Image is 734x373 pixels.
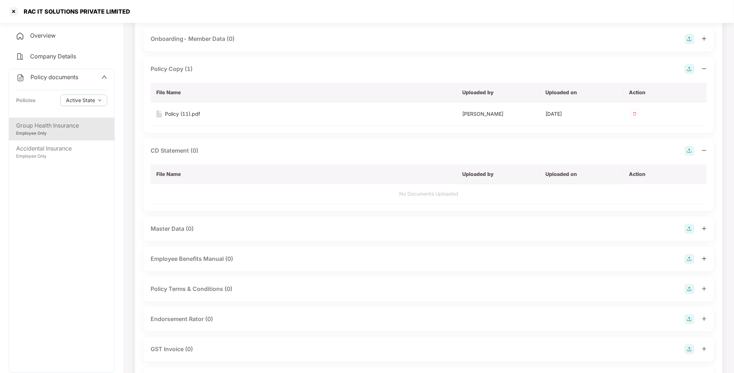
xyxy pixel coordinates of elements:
div: Accidental Insurance [16,144,107,153]
span: plus [702,286,707,291]
div: Policy Copy (1) [151,64,193,73]
span: Overview [30,32,56,39]
th: Action [623,164,707,184]
span: plus [702,256,707,261]
span: Policy documents [30,73,78,81]
img: svg+xml;base64,PHN2ZyB4bWxucz0iaHR0cDovL3d3dy53My5vcmcvMjAwMC9zdmciIHdpZHRoPSIyOCIgaGVpZ2h0PSIyOC... [685,314,695,324]
div: [PERSON_NAME] [462,110,534,118]
div: RAC IT SOLUTIONS PRIVATE LIMITED [19,8,130,15]
img: svg+xml;base64,PHN2ZyB4bWxucz0iaHR0cDovL3d3dy53My5vcmcvMjAwMC9zdmciIHdpZHRoPSIyOCIgaGVpZ2h0PSIyOC... [685,224,695,234]
div: Policy (11).pdf [165,110,200,118]
span: plus [702,346,707,352]
th: File Name [151,164,456,184]
td: No Documents Uploaded [151,184,707,204]
img: svg+xml;base64,PHN2ZyB4bWxucz0iaHR0cDovL3d3dy53My5vcmcvMjAwMC9zdmciIHdpZHRoPSIyOCIgaGVpZ2h0PSIyOC... [685,254,695,264]
img: svg+xml;base64,PHN2ZyB4bWxucz0iaHR0cDovL3d3dy53My5vcmcvMjAwMC9zdmciIHdpZHRoPSIyNCIgaGVpZ2h0PSIyNC... [16,52,24,61]
div: Policies [16,96,35,104]
span: minus [702,148,707,153]
img: svg+xml;base64,PHN2ZyB4bWxucz0iaHR0cDovL3d3dy53My5vcmcvMjAwMC9zdmciIHdpZHRoPSIyOCIgaGVpZ2h0PSIyOC... [685,64,695,74]
div: Master Data (0) [151,224,194,233]
div: GST Invoice (0) [151,345,193,354]
th: Uploaded on [540,164,624,184]
th: File Name [151,83,456,102]
div: Employee Only [16,130,107,137]
img: svg+xml;base64,PHN2ZyB4bWxucz0iaHR0cDovL3d3dy53My5vcmcvMjAwMC9zdmciIHdpZHRoPSIzMiIgaGVpZ2h0PSIzMi... [629,108,640,120]
div: Employee Benefits Manual (0) [151,254,233,263]
img: svg+xml;base64,PHN2ZyB4bWxucz0iaHR0cDovL3d3dy53My5vcmcvMjAwMC9zdmciIHdpZHRoPSIyNCIgaGVpZ2h0PSIyNC... [16,32,24,40]
img: svg+xml;base64,PHN2ZyB4bWxucz0iaHR0cDovL3d3dy53My5vcmcvMjAwMC9zdmciIHdpZHRoPSIyOCIgaGVpZ2h0PSIyOC... [685,284,695,294]
th: Uploaded by [456,164,540,184]
img: svg+xml;base64,PHN2ZyB4bWxucz0iaHR0cDovL3d3dy53My5vcmcvMjAwMC9zdmciIHdpZHRoPSIxNiIgaGVpZ2h0PSIyMC... [156,110,162,118]
span: plus [702,36,707,41]
span: plus [702,316,707,321]
img: svg+xml;base64,PHN2ZyB4bWxucz0iaHR0cDovL3d3dy53My5vcmcvMjAwMC9zdmciIHdpZHRoPSIyOCIgaGVpZ2h0PSIyOC... [685,146,695,156]
span: down [98,99,101,102]
th: Action [623,83,707,102]
span: Active State [66,96,95,104]
span: plus [702,226,707,231]
div: CD Statement (0) [151,146,198,155]
th: Uploaded by [456,83,540,102]
img: svg+xml;base64,PHN2ZyB4bWxucz0iaHR0cDovL3d3dy53My5vcmcvMjAwMC9zdmciIHdpZHRoPSIyOCIgaGVpZ2h0PSIyOC... [685,34,695,44]
th: Uploaded on [540,83,624,102]
button: Active Statedown [60,95,107,106]
div: Endorsement Rator (0) [151,315,213,324]
div: Policy Terms & Conditions (0) [151,284,232,293]
span: up [101,74,107,80]
div: Onboarding- Member Data (0) [151,34,235,43]
div: [DATE] [546,110,618,118]
span: Company Details [30,53,76,60]
img: svg+xml;base64,PHN2ZyB4bWxucz0iaHR0cDovL3d3dy53My5vcmcvMjAwMC9zdmciIHdpZHRoPSIyOCIgaGVpZ2h0PSIyOC... [685,344,695,354]
div: Employee Only [16,153,107,160]
span: minus [702,66,707,71]
img: svg+xml;base64,PHN2ZyB4bWxucz0iaHR0cDovL3d3dy53My5vcmcvMjAwMC9zdmciIHdpZHRoPSIyNCIgaGVpZ2h0PSIyNC... [16,73,25,82]
div: Group Health Insurance [16,121,107,130]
